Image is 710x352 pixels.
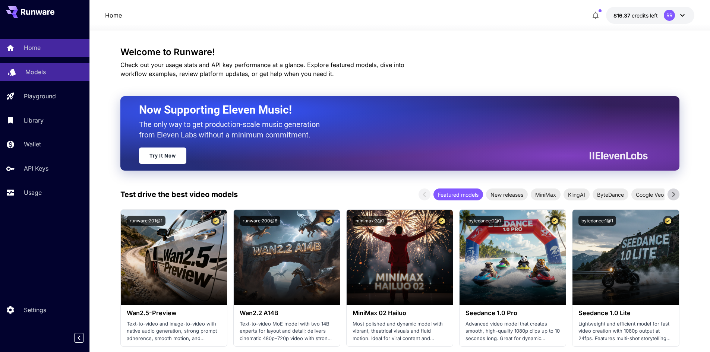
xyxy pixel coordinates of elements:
div: Google Veo [631,188,668,200]
h3: Seedance 1.0 Pro [466,310,560,317]
nav: breadcrumb [105,11,122,20]
button: bytedance:1@1 [578,216,616,226]
p: API Keys [24,164,48,173]
img: alt [234,210,340,305]
button: bytedance:2@1 [466,216,504,226]
p: Text-to-video MoE model with two 14B experts for layout and detail; delivers cinematic 480p–720p ... [240,320,334,342]
button: Certified Model – Vetted for best performance and includes a commercial license. [437,216,447,226]
h3: Welcome to Runware! [120,47,679,57]
p: Models [25,67,46,76]
p: Home [24,43,41,52]
div: MiniMax [531,188,561,200]
button: minimax:3@1 [353,216,387,226]
h3: MiniMax 02 Hailuo [353,310,447,317]
span: ByteDance [593,191,628,199]
div: $16.37142 [613,12,658,19]
span: $16.37 [613,12,632,19]
span: Google Veo [631,191,668,199]
a: Home [105,11,122,20]
p: Wallet [24,140,41,149]
span: credits left [632,12,658,19]
button: Certified Model – Vetted for best performance and includes a commercial license. [550,216,560,226]
div: Collapse sidebar [80,331,89,345]
p: Text-to-video and image-to-video with native audio generation, strong prompt adherence, smooth mo... [127,320,221,342]
div: ByteDance [593,188,628,200]
span: Featured models [433,191,483,199]
h3: Seedance 1.0 Lite [578,310,673,317]
button: Certified Model – Vetted for best performance and includes a commercial license. [211,216,221,226]
button: $16.37142RR [606,7,694,24]
h3: Wan2.2 A14B [240,310,334,317]
button: runware:200@6 [240,216,280,226]
div: KlingAI [564,188,590,200]
p: Library [24,116,44,125]
h3: Wan2.5-Preview [127,310,221,317]
button: Certified Model – Vetted for best performance and includes a commercial license. [324,216,334,226]
img: alt [121,210,227,305]
p: Settings [24,305,46,314]
span: KlingAI [564,191,590,199]
button: runware:201@1 [127,216,165,226]
img: alt [572,210,679,305]
a: Try It Now [139,148,186,164]
button: Certified Model – Vetted for best performance and includes a commercial license. [663,216,673,226]
p: The only way to get production-scale music generation from Eleven Labs without a minimum commitment. [139,119,325,140]
p: Test drive the best video models [120,189,238,200]
p: Usage [24,188,42,197]
img: alt [460,210,566,305]
h2: Now Supporting Eleven Music! [139,103,642,117]
p: Lightweight and efficient model for fast video creation with 1080p output at 24fps. Features mult... [578,320,673,342]
p: Playground [24,92,56,101]
p: Advanced video model that creates smooth, high-quality 1080p clips up to 10 seconds long. Great f... [466,320,560,342]
p: Most polished and dynamic model with vibrant, theatrical visuals and fluid motion. Ideal for vira... [353,320,447,342]
span: New releases [486,191,528,199]
div: New releases [486,188,528,200]
img: alt [347,210,453,305]
div: RR [664,10,675,21]
div: Featured models [433,188,483,200]
span: MiniMax [531,191,561,199]
button: Collapse sidebar [74,333,84,343]
span: Check out your usage stats and API key performance at a glance. Explore featured models, dive int... [120,61,404,77]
